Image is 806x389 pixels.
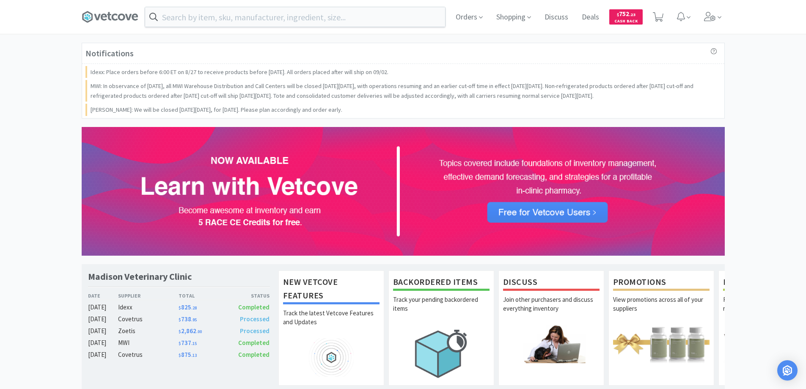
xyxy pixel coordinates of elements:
span: 752 [617,10,635,18]
img: hero_promotions.png [613,325,710,363]
span: $ [617,12,619,17]
p: View promotions across all of your suppliers [613,295,710,325]
p: Join other purchasers and discuss everything inventory [503,295,600,325]
span: $ [179,329,181,334]
a: [DATE]Zoetis$2,862.00Processed [88,326,270,336]
span: $ [179,305,181,311]
h1: Madison Veterinary Clinic [88,270,192,283]
span: Completed [238,339,270,347]
h1: Promotions [613,275,710,291]
a: Discuss [541,14,572,21]
a: $752.23Cash Back [609,6,643,28]
h3: Notifications [85,47,134,60]
div: [DATE] [88,326,118,336]
div: [DATE] [88,338,118,348]
p: [PERSON_NAME]: We will be closed [DATE][DATE], for [DATE]. Please plan accordingly and order early. [91,105,342,114]
a: DiscussJoin other purchasers and discuss everything inventory [498,270,604,386]
span: . 15 [191,341,197,346]
div: Open Intercom Messenger [777,360,798,381]
span: 875 [179,350,197,359]
p: Track the latest Vetcove Features and Updates [283,309,380,338]
a: Backordered ItemsTrack your pending backordered items [388,270,494,386]
a: New Vetcove FeaturesTrack the latest Vetcove Features and Updates [278,270,384,386]
div: [DATE] [88,350,118,360]
h1: New Vetcove Features [283,275,380,304]
span: $ [179,317,181,323]
div: Status [224,292,270,300]
span: 2,862 [179,327,202,335]
span: 737 [179,339,197,347]
span: . 13 [191,353,197,358]
img: hero_backorders.png [393,325,490,383]
div: [DATE] [88,314,118,324]
span: 738 [179,315,197,323]
p: MWI: In observance of [DATE], all MWI Warehouse Distribution and Call Centers will be closed [DAT... [91,81,718,100]
img: hero_discuss.png [503,325,600,363]
h1: Discuss [503,275,600,291]
span: Completed [238,303,270,311]
span: Cash Back [614,19,638,25]
a: PromotionsView promotions across all of your suppliers [608,270,714,386]
p: Idexx: Place orders before 6:00 ET on 8/27 to receive products before [DATE]. All orders placed a... [91,67,388,77]
h1: Backordered Items [393,275,490,291]
div: Covetrus [118,350,179,360]
span: 825 [179,303,197,311]
div: Covetrus [118,314,179,324]
a: [DATE]Covetrus$738.95Processed [88,314,270,324]
a: [DATE]Idexx$825.28Completed [88,302,270,312]
input: Search by item, sku, manufacturer, ingredient, size... [145,7,445,27]
p: Track your pending backordered items [393,295,490,325]
span: Processed [240,315,270,323]
img: 72e902af0f5a4fbaa8a378133742b35d.png [82,127,725,256]
div: Zoetis [118,326,179,336]
a: [DATE]MWI$737.15Completed [88,338,270,348]
span: $ [179,353,181,358]
span: . 23 [629,12,635,17]
span: . 95 [191,317,197,323]
span: . 28 [191,305,197,311]
span: . 00 [196,329,202,334]
a: [DATE]Covetrus$875.13Completed [88,350,270,360]
div: Supplier [118,292,179,300]
a: Deals [578,14,602,21]
div: Total [179,292,224,300]
img: hero_feature_roadmap.png [283,338,380,377]
div: Idexx [118,302,179,312]
span: Processed [240,327,270,335]
span: $ [179,341,181,346]
div: [DATE] [88,302,118,312]
span: Completed [238,350,270,359]
div: Date [88,292,118,300]
div: MWI [118,338,179,348]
